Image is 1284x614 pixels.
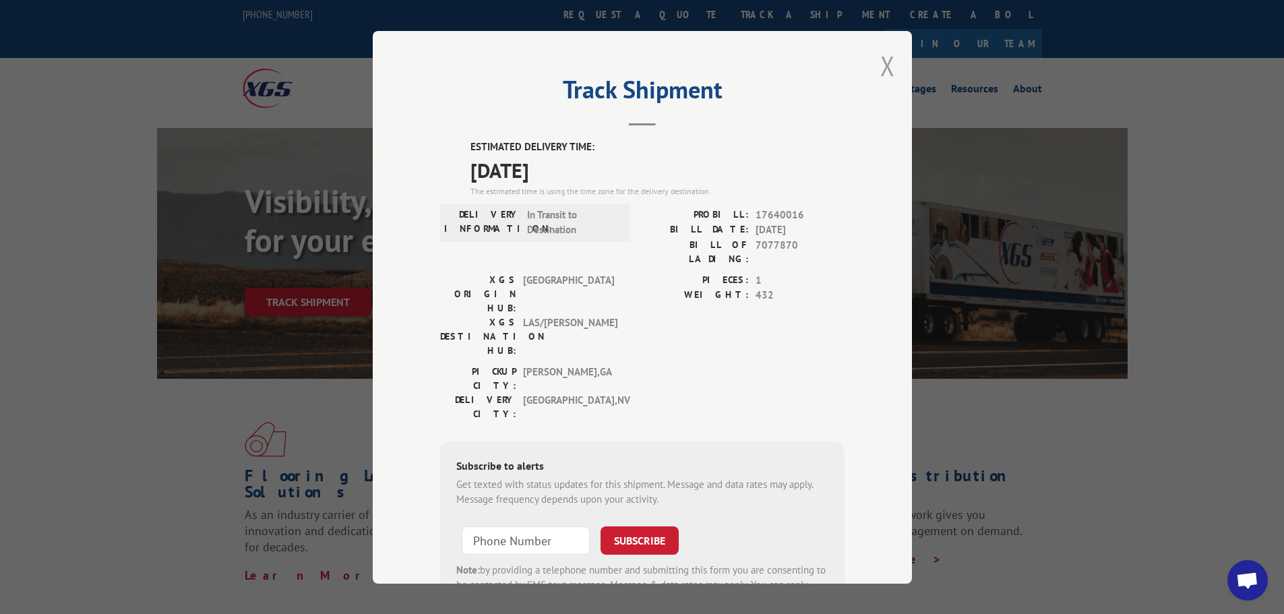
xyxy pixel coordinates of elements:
[756,288,845,303] span: 432
[1227,560,1268,601] div: Open chat
[440,272,516,315] label: XGS ORIGIN HUB:
[756,237,845,266] span: 7077870
[444,207,520,237] label: DELIVERY INFORMATION:
[642,237,749,266] label: BILL OF LADING:
[756,272,845,288] span: 1
[601,526,679,554] button: SUBSCRIBE
[456,562,828,608] div: by providing a telephone number and submitting this form you are consenting to be contacted by SM...
[462,526,590,554] input: Phone Number
[642,272,749,288] label: PIECES:
[440,392,516,421] label: DELIVERY CITY:
[470,154,845,185] span: [DATE]
[642,207,749,222] label: PROBILL:
[523,315,614,357] span: LAS/[PERSON_NAME]
[642,222,749,238] label: BILL DATE:
[456,477,828,507] div: Get texted with status updates for this shipment. Message and data rates may apply. Message frequ...
[756,207,845,222] span: 17640016
[456,563,480,576] strong: Note:
[470,140,845,155] label: ESTIMATED DELIVERY TIME:
[523,364,614,392] span: [PERSON_NAME] , GA
[880,48,895,84] button: Close modal
[470,185,845,197] div: The estimated time is using the time zone for the delivery destination.
[456,457,828,477] div: Subscribe to alerts
[440,80,845,106] h2: Track Shipment
[756,222,845,238] span: [DATE]
[440,364,516,392] label: PICKUP CITY:
[523,272,614,315] span: [GEOGRAPHIC_DATA]
[642,288,749,303] label: WEIGHT:
[523,392,614,421] span: [GEOGRAPHIC_DATA] , NV
[440,315,516,357] label: XGS DESTINATION HUB:
[527,207,618,237] span: In Transit to Destination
